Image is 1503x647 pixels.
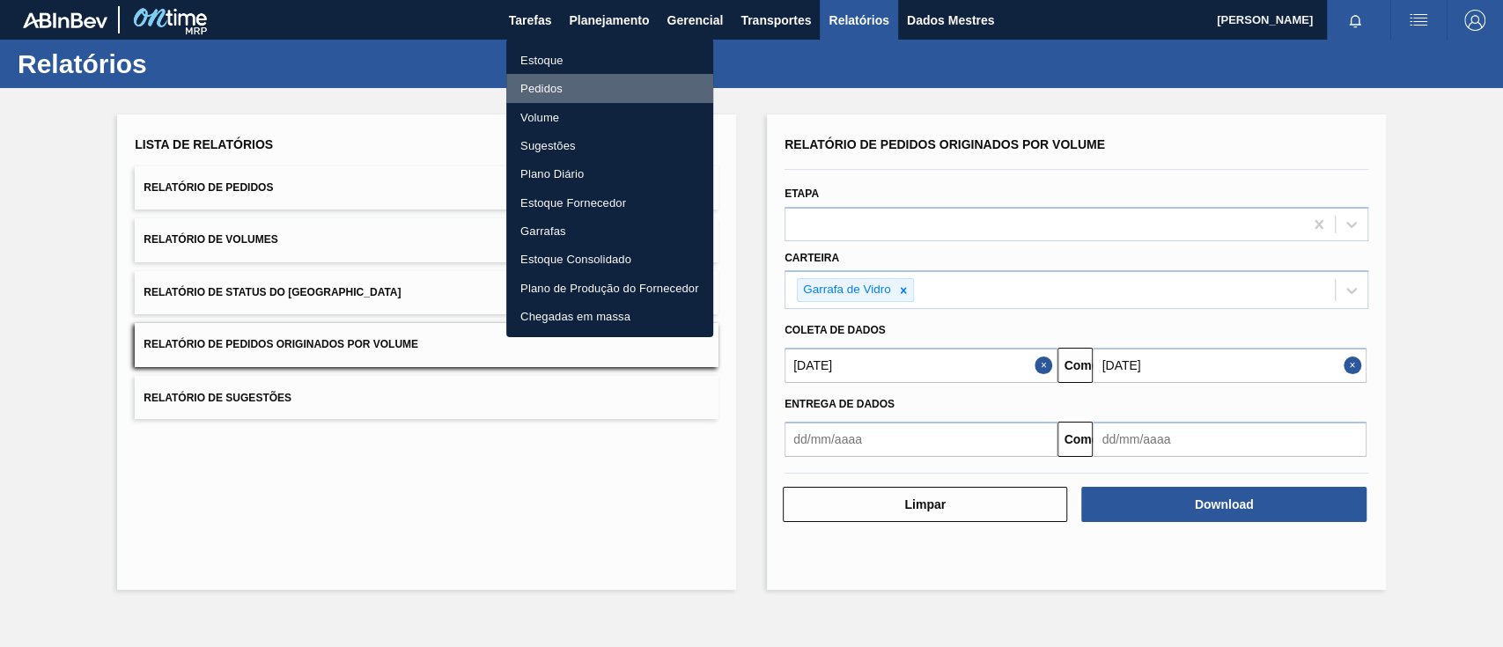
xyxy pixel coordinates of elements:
[520,253,631,266] font: Estoque Consolidado
[506,245,713,273] a: Estoque Consolidado
[506,74,713,102] a: Pedidos
[520,110,559,123] font: Volume
[506,46,713,74] a: Estoque
[520,224,566,238] font: Garrafas
[520,281,699,294] font: Plano de Produção do Fornecedor
[506,188,713,217] a: Estoque Fornecedor
[506,103,713,131] a: Volume
[520,310,630,323] font: Chegadas em massa
[520,195,626,209] font: Estoque Fornecedor
[506,131,713,159] a: Sugestões
[520,167,584,180] font: Plano Diário
[520,139,576,152] font: Sugestões
[506,217,713,245] a: Garrafas
[520,82,563,95] font: Pedidos
[506,159,713,187] a: Plano Diário
[506,302,713,330] a: Chegadas em massa
[520,54,564,67] font: Estoque
[506,274,713,302] a: Plano de Produção do Fornecedor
